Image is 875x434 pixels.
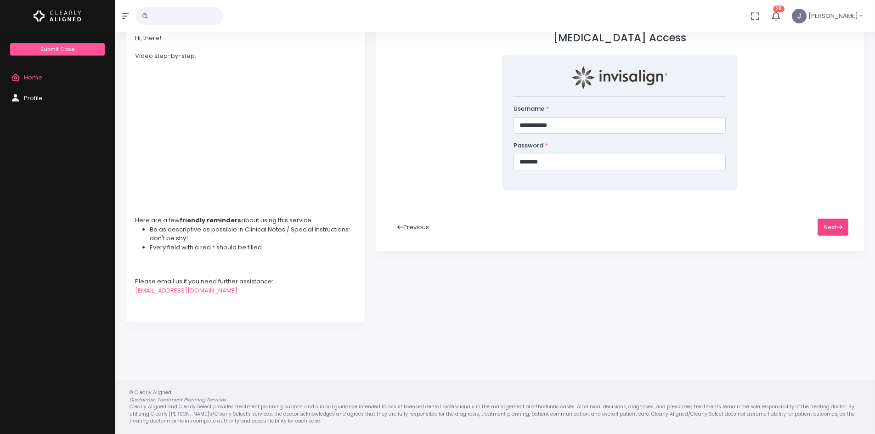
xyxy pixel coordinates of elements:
em: Disclaimer: Treatment Planning Services [130,396,226,403]
span: 28 [773,6,785,12]
div: Here are a few about using this service: [135,216,356,225]
strong: friendly reminders [180,216,241,225]
li: Be as descriptive as possible in Clinical Notes / Special Instructions: don't be shy! [150,225,356,243]
div: Please email us if you need further assistance: [135,277,356,286]
button: Next [818,219,848,236]
div: © Clearly Aligned Clearly Aligned and Clearly Select provides treatment planning support and clin... [120,389,869,425]
span: Submit Case [40,45,74,53]
a: [EMAIL_ADDRESS][DOMAIN_NAME] [135,286,237,295]
div: Hi, there! [135,34,356,43]
h3: [MEDICAL_DATA] Access [391,32,848,44]
img: invisalign-home-primary-logo.png [572,66,667,89]
li: Every field with a red * should be filled. [150,243,356,252]
span: Home [24,73,42,82]
button: Previous [391,219,435,236]
label: Password [514,141,548,150]
span: [PERSON_NAME] [808,11,858,21]
span: Profile [24,94,43,102]
a: Submit Case [10,43,104,56]
div: Video step-by-step: [135,51,356,61]
span: J [792,9,807,23]
img: Logo Horizontal [34,6,81,26]
label: Username [514,104,549,113]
